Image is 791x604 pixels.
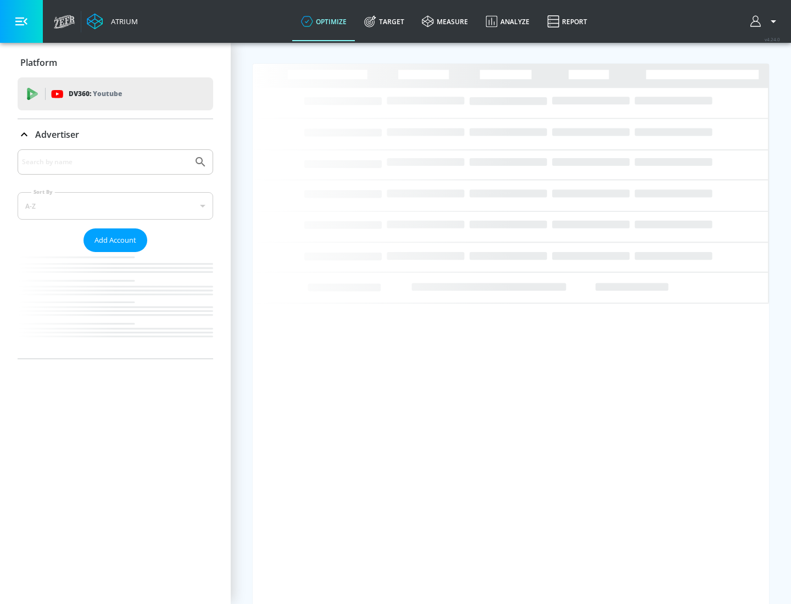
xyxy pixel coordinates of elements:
[107,16,138,26] div: Atrium
[87,13,138,30] a: Atrium
[83,228,147,252] button: Add Account
[477,2,538,41] a: Analyze
[18,77,213,110] div: DV360: Youtube
[18,192,213,220] div: A-Z
[93,88,122,99] p: Youtube
[94,234,136,247] span: Add Account
[31,188,55,195] label: Sort By
[18,252,213,359] nav: list of Advertiser
[20,57,57,69] p: Platform
[292,2,355,41] a: optimize
[765,36,780,42] span: v 4.24.0
[22,155,188,169] input: Search by name
[538,2,596,41] a: Report
[69,88,122,100] p: DV360:
[18,119,213,150] div: Advertiser
[355,2,413,41] a: Target
[18,47,213,78] div: Platform
[18,149,213,359] div: Advertiser
[35,128,79,141] p: Advertiser
[413,2,477,41] a: measure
